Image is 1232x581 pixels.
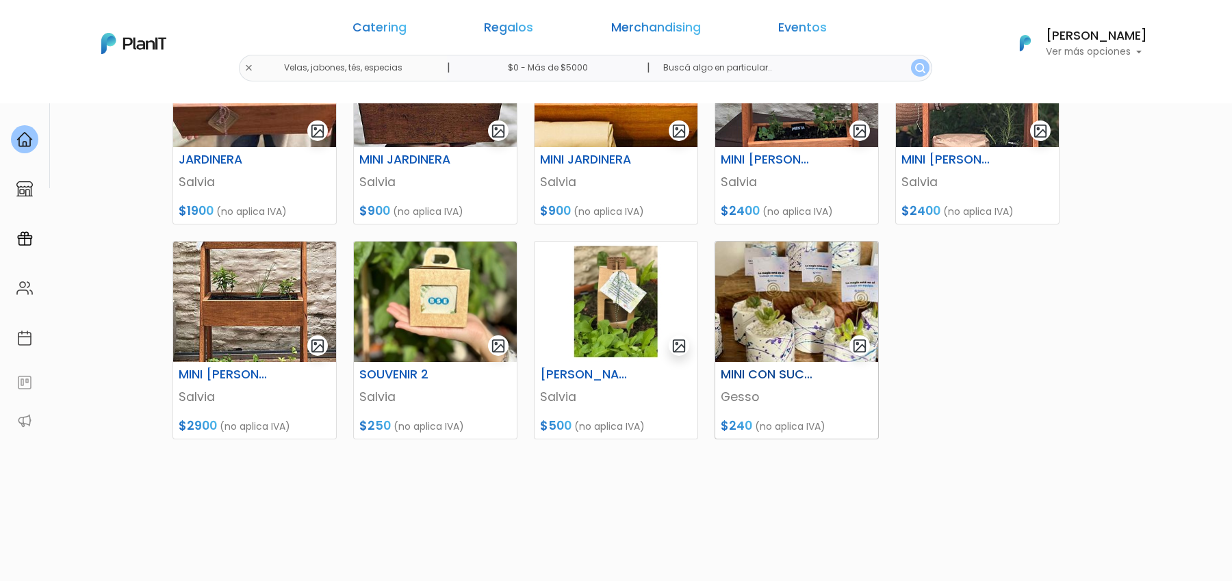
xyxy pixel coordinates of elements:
img: thumb_WhatsApp_Image_2021-11-04_at_12.50.24__1_.jpeg [173,242,336,362]
span: $1900 [179,203,214,219]
h6: MINI CON SUCULENTAS [713,367,825,382]
img: feedback-78b5a0c8f98aac82b08bfc38622c3050aee476f2c9584af64705fc4e61158814.svg [16,374,33,391]
input: Buscá algo en particular.. [652,55,932,81]
span: (no aplica IVA) [216,205,287,218]
p: Ya probaste PlanitGO? Vas a poder automatizarlas acciones de todo el año. Escribinos para saber más! [48,126,229,171]
span: $500 [540,417,572,434]
span: $2400 [721,203,760,219]
span: (no aplica IVA) [943,205,1014,218]
span: (no aplica IVA) [755,419,825,433]
img: thumb_thumb_SALVIA.jpg [535,242,697,362]
img: search_button-432b6d5273f82d61273b3651a40e1bd1b912527efae98b1b7a1b2c0702e16a8d.svg [915,63,925,73]
h6: JARDINERA [170,153,283,167]
p: Salvia [179,388,331,406]
img: gallery-light [852,338,868,354]
a: gallery-light MINI [PERSON_NAME] Salvia $2900 (no aplica IVA) [172,241,337,439]
h6: MINI [PERSON_NAME] [170,367,283,382]
span: $900 [359,203,390,219]
img: close-6986928ebcb1d6c9903e3b54e860dbc4d054630f23adef3a32610726dff6a82b.svg [244,64,253,73]
p: | [647,60,650,76]
a: gallery-light [PERSON_NAME] INDIVIDUAL 2 Salvia $500 (no aplica IVA) [534,241,698,439]
a: gallery-light MINI [PERSON_NAME] Salvia $2400 (no aplica IVA) [895,26,1060,224]
a: gallery-light MINI [PERSON_NAME] Salvia $2400 (no aplica IVA) [715,26,879,224]
p: Salvia [540,388,692,406]
p: Salvia [721,173,873,191]
p: Salvia [359,388,511,406]
a: Catering [352,22,407,38]
span: J [138,82,165,109]
img: PlanIt Logo [1010,28,1040,58]
p: Salvia [540,173,692,191]
img: PlanIt Logo [101,33,166,54]
div: PLAN IT Ya probaste PlanitGO? Vas a poder automatizarlas acciones de todo el año. Escribinos para... [36,96,241,182]
img: partners-52edf745621dab592f3b2c58e3bca9d71375a7ef29c3b500c9f145b62cc070d4.svg [16,413,33,429]
div: J [36,82,241,109]
a: gallery-light MINI JARDINERA Salvia $900 (no aplica IVA) [534,26,698,224]
span: $2900 [179,417,217,434]
img: thumb_WhatsApp_Image_2023-05-24_at_16.02.33.jpeg [354,242,517,362]
p: Salvia [179,173,331,191]
a: gallery-light SOUVENIR 2 Salvia $250 (no aplica IVA) [353,241,517,439]
span: ¡Escríbenos! [71,208,209,222]
h6: MINI [PERSON_NAME] [713,153,825,167]
p: Salvia [359,173,511,191]
p: Salvia [901,173,1053,191]
img: gallery-light [310,123,326,139]
img: user_04fe99587a33b9844688ac17b531be2b.png [110,82,138,109]
img: gallery-light [671,123,687,139]
h6: MINI JARDINERA [532,153,644,167]
img: thumb_WhatsApp_Image_2024-02-29_at_09.13.57.jpeg [715,242,878,362]
a: Eventos [778,22,827,38]
img: gallery-light [310,338,326,354]
a: Regalos [484,22,533,38]
img: gallery-light [491,338,506,354]
h6: MINI JARDINERA [351,153,463,167]
a: gallery-light MINI CON SUCULENTAS Gesso $240 (no aplica IVA) [715,241,879,439]
button: PlanIt Logo [PERSON_NAME] Ver más opciones [1002,25,1147,61]
h6: [PERSON_NAME] [1046,30,1147,42]
img: home-e721727adea9d79c4d83392d1f703f7f8bce08238fde08b1acbfd93340b81755.svg [16,131,33,148]
h6: MINI [PERSON_NAME] [893,153,1005,167]
img: calendar-87d922413cdce8b2cf7b7f5f62616a5cf9e4887200fb71536465627b3292af00.svg [16,330,33,346]
img: campaigns-02234683943229c281be62815700db0a1741e53638e28bf9629b52c665b00959.svg [16,231,33,247]
span: $2400 [901,203,940,219]
h6: SOUVENIR 2 [351,367,463,382]
img: marketplace-4ceaa7011d94191e9ded77b95e3339b90024bf715f7c57f8cf31f2d8c509eaba.svg [16,181,33,197]
span: $240 [721,417,752,434]
img: gallery-light [671,338,687,354]
span: (no aplica IVA) [574,205,644,218]
img: gallery-light [852,123,868,139]
span: (no aplica IVA) [574,419,645,433]
span: (no aplica IVA) [394,419,464,433]
span: (no aplica IVA) [393,205,463,218]
i: insert_emoticon [209,205,233,222]
img: gallery-light [1033,123,1049,139]
p: | [447,60,450,76]
a: gallery-light MINI JARDINERA Salvia $900 (no aplica IVA) [353,26,517,224]
a: gallery-light JARDINERA Salvia $1900 (no aplica IVA) [172,26,337,224]
img: gallery-light [491,123,506,139]
h6: [PERSON_NAME] INDIVIDUAL 2 [532,367,644,382]
img: people-662611757002400ad9ed0e3c099ab2801c6687ba6c219adb57efc949bc21e19d.svg [16,280,33,296]
img: user_d58e13f531133c46cb30575f4d864daf.jpeg [124,68,151,96]
p: Ver más opciones [1046,47,1147,57]
i: send [233,205,260,222]
strong: PLAN IT [48,111,88,122]
span: $900 [540,203,571,219]
span: (no aplica IVA) [220,419,290,433]
p: Gesso [721,388,873,406]
i: keyboard_arrow_down [212,104,233,125]
span: $250 [359,417,391,434]
a: Merchandising [611,22,701,38]
span: (no aplica IVA) [762,205,833,218]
